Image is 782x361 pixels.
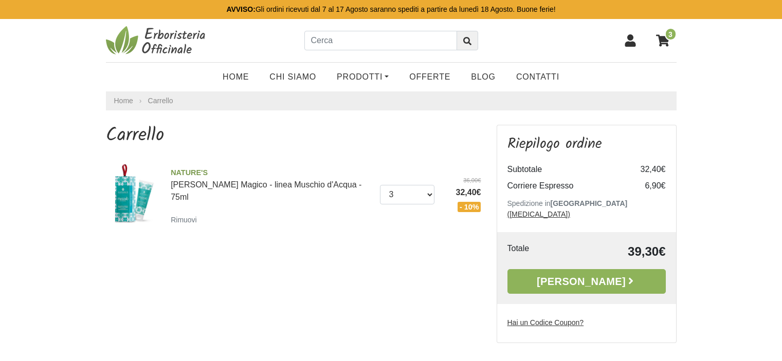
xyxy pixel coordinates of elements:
[566,242,666,261] td: 39,30€
[114,96,133,106] a: Home
[148,97,173,105] a: Carrello
[259,67,326,87] a: Chi Siamo
[106,25,209,56] img: Erboristeria Officinale
[507,210,570,218] a: ([MEDICAL_DATA])
[102,163,163,224] img: Balsamo Magico - linea Muschio d'Acqua - 75ml
[507,136,666,153] h3: Riepilogo ordine
[461,67,506,87] a: Blog
[551,199,628,207] b: [GEOGRAPHIC_DATA]
[399,67,461,87] a: OFFERTE
[507,178,625,194] td: Corriere Espresso
[442,186,481,199] span: 32,40€
[625,178,666,194] td: 6,90€
[226,5,256,13] b: AVVISO:
[665,28,677,41] span: 3
[171,167,372,179] span: NATURE'S
[106,91,677,110] nav: breadcrumb
[171,216,197,224] small: Rimuovi
[304,31,457,50] input: Cerca
[507,198,666,220] p: Spedizione in
[106,125,481,147] h1: Carrello
[171,213,201,226] a: Rimuovi
[507,242,566,261] td: Totale
[506,67,570,87] a: Contatti
[171,167,372,201] a: NATURE'S[PERSON_NAME] Magico - linea Muschio d'Acqua - 75ml
[458,202,481,212] span: - 10%
[326,67,399,87] a: Prodotti
[507,269,666,294] a: [PERSON_NAME]
[212,67,259,87] a: Home
[442,176,481,185] del: 36,00€
[651,28,677,53] a: 3
[507,317,584,328] label: Hai un Codice Coupon?
[226,4,555,15] p: Gli ordini ricevuti dal 7 al 17 Agosto saranno spediti a partire da lunedì 18 Agosto. Buone ferie!
[507,318,584,327] u: Hai un Codice Coupon?
[625,161,666,178] td: 32,40€
[507,161,625,178] td: Subtotale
